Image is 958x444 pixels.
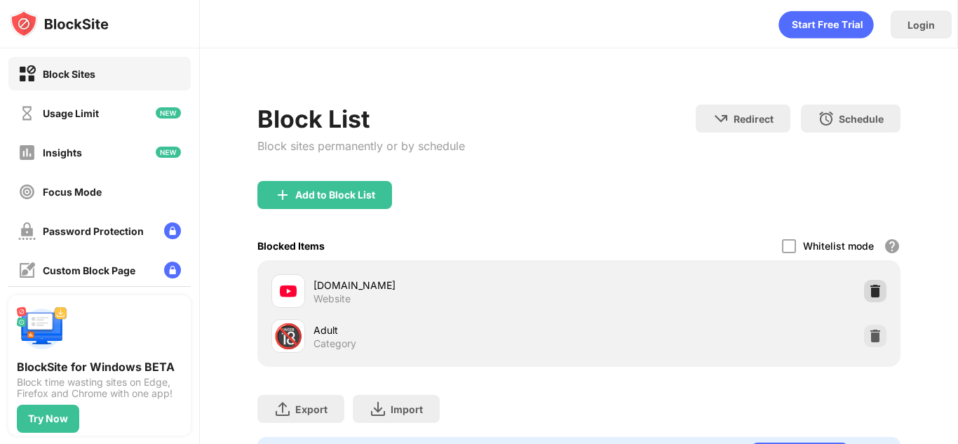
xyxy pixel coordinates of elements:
div: Schedule [839,113,884,125]
div: Whitelist mode [803,240,874,252]
div: 🔞 [274,322,303,351]
div: BlockSite for Windows BETA [17,360,182,374]
div: Try Now [28,413,68,424]
div: Password Protection [43,225,144,237]
div: Category [313,337,356,350]
div: Blocked Items [257,240,325,252]
img: time-usage-off.svg [18,105,36,122]
div: Usage Limit [43,107,99,119]
div: Redirect [734,113,774,125]
img: lock-menu.svg [164,262,181,278]
div: Block sites permanently or by schedule [257,139,465,153]
div: Export [295,403,328,415]
img: logo-blocksite.svg [10,10,109,38]
img: block-on.svg [18,65,36,83]
img: customize-block-page-off.svg [18,262,36,279]
img: insights-off.svg [18,144,36,161]
div: Block time wasting sites on Edge, Firefox and Chrome with one app! [17,377,182,399]
img: lock-menu.svg [164,222,181,239]
div: Website [313,292,351,305]
img: favicons [280,283,297,300]
div: Block List [257,105,465,133]
div: Adult [313,323,579,337]
div: Import [391,403,423,415]
div: Add to Block List [295,189,375,201]
div: animation [778,11,874,39]
div: [DOMAIN_NAME] [313,278,579,292]
div: Block Sites [43,68,95,80]
img: push-desktop.svg [17,304,67,354]
div: Focus Mode [43,186,102,198]
div: Custom Block Page [43,264,135,276]
img: focus-off.svg [18,183,36,201]
img: new-icon.svg [156,147,181,158]
div: Insights [43,147,82,159]
img: new-icon.svg [156,107,181,119]
div: Login [908,19,935,31]
img: password-protection-off.svg [18,222,36,240]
